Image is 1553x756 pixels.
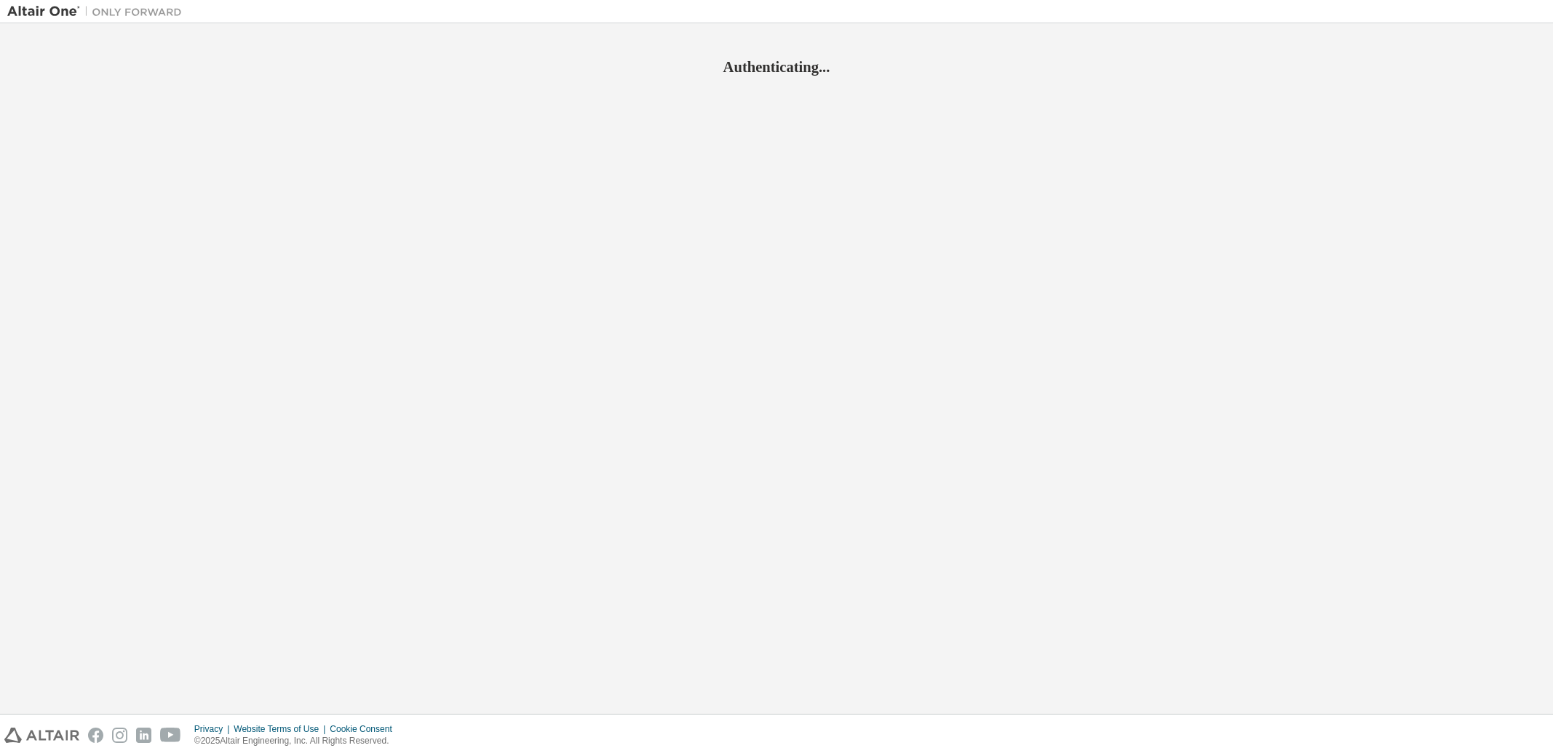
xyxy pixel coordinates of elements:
img: altair_logo.svg [4,728,79,743]
img: youtube.svg [160,728,181,743]
div: Website Terms of Use [234,723,330,735]
img: instagram.svg [112,728,127,743]
div: Privacy [194,723,234,735]
img: linkedin.svg [136,728,151,743]
img: facebook.svg [88,728,103,743]
img: Altair One [7,4,189,19]
div: Cookie Consent [330,723,400,735]
p: © 2025 Altair Engineering, Inc. All Rights Reserved. [194,735,401,747]
h2: Authenticating... [7,57,1546,76]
